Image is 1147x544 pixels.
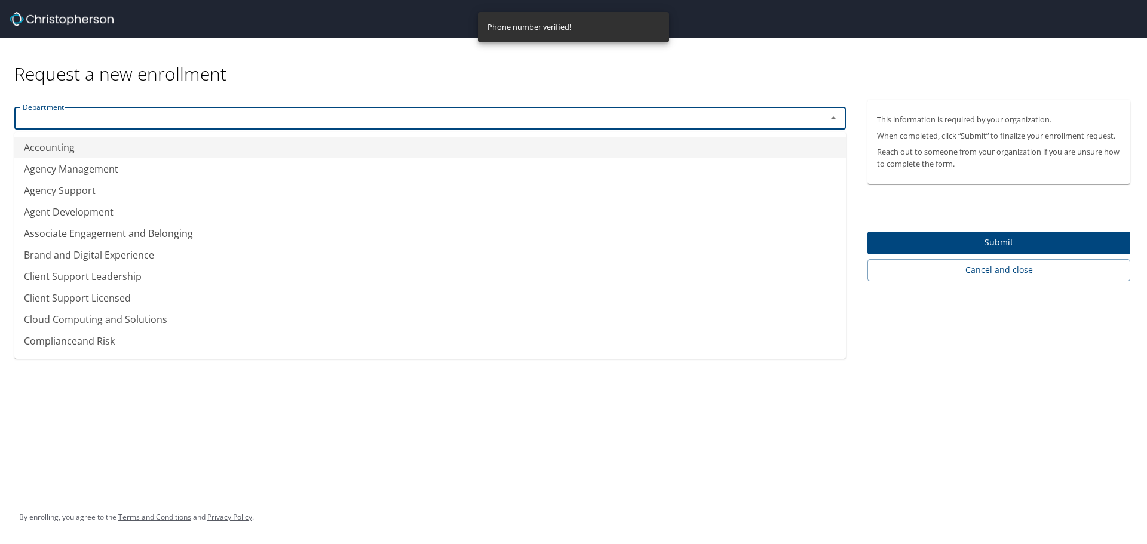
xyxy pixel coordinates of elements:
[10,12,114,26] img: cbt logo
[877,130,1121,142] p: When completed, click “Submit” to finalize your enrollment request.
[867,259,1130,281] button: Cancel and close
[207,512,252,522] a: Privacy Policy
[14,158,846,180] li: Agency Management
[825,110,842,127] button: Close
[877,235,1121,250] span: Submit
[14,244,846,266] li: Brand and Digital Experience
[14,266,846,287] li: Client Support Leadership
[14,137,846,158] li: Accounting
[14,330,846,352] li: Complianceand Risk
[14,201,846,223] li: Agent Development
[14,180,846,201] li: Agency Support
[867,232,1130,255] button: Submit
[487,16,571,39] div: Phone number verified!
[14,287,846,309] li: Client Support Licensed
[877,114,1121,125] p: This information is required by your organization.
[877,263,1121,278] span: Cancel and close
[877,146,1121,169] p: Reach out to someone from your organization if you are unsure how to complete the form.
[19,502,254,532] div: By enrolling, you agree to the and .
[14,223,846,244] li: Associate Engagement and Belonging
[118,512,191,522] a: Terms and Conditions
[14,309,846,330] li: Cloud Computing and Solutions
[14,38,1140,85] div: Request a new enrollment
[14,352,846,373] li: Corporate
